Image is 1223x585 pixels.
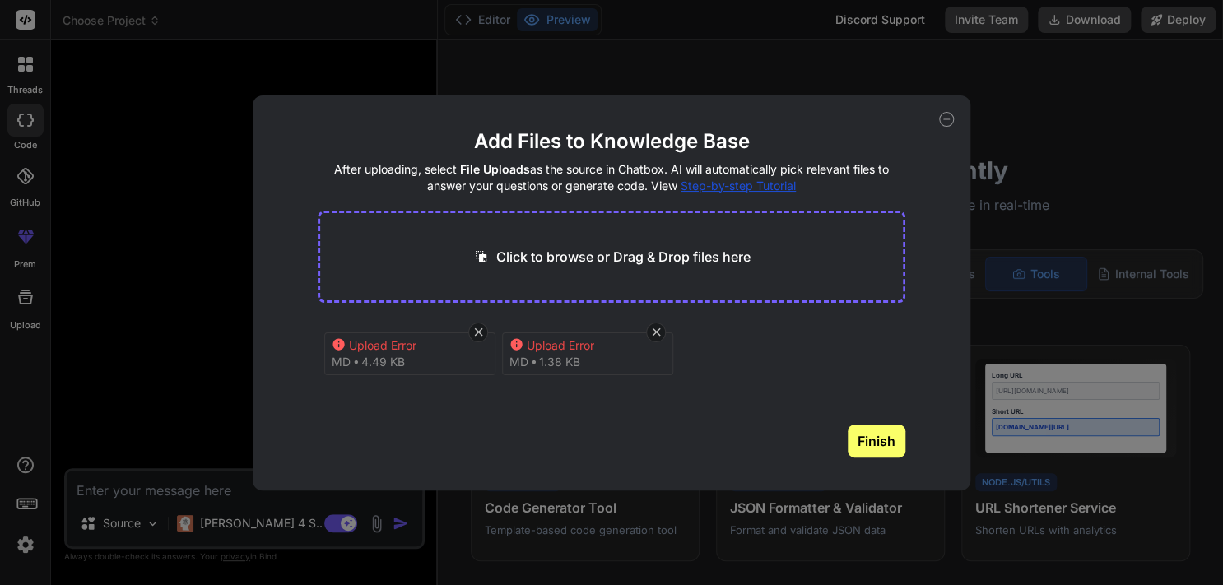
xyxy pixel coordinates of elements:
[361,354,405,370] span: 4.49 KB
[460,162,530,176] span: File Uploads
[332,354,351,370] span: md
[349,337,481,354] div: Upload Error
[496,247,751,267] p: Click to browse or Drag & Drop files here
[318,128,905,155] h2: Add Files to Knowledge Base
[318,161,905,194] h4: After uploading, select as the source in Chatbox. AI will automatically pick relevant files to an...
[539,354,580,370] span: 1.38 KB
[509,354,528,370] span: md
[527,337,658,354] div: Upload Error
[848,425,905,457] button: Finish
[681,179,796,193] span: Step-by-step Tutorial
